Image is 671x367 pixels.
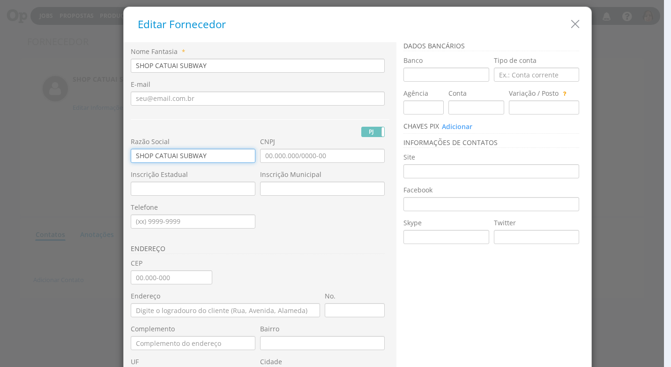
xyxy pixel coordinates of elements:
[509,89,559,98] label: Variação / Posto
[131,324,175,334] label: Complemento
[131,291,160,301] label: Endereço
[138,19,584,31] h5: Editar Fornecedor
[403,153,415,162] label: Site
[403,56,423,65] label: Banco
[325,291,335,301] label: No.
[448,89,467,98] label: Conta
[260,357,282,367] label: Cidade
[560,89,566,98] span: Utilize este campo para informar dados adicionais ou específicos para esta conta. Ex: 013 - Poupança
[403,139,580,148] h3: Informações de Contatos
[260,324,279,334] label: Bairro
[131,303,320,317] input: Digite o logradouro do cliente (Rua, Avenida, Alameda)
[131,203,158,212] label: Telefone
[403,218,422,228] label: Skype
[403,89,428,98] label: Agência
[260,137,275,146] label: CNPJ
[494,218,516,228] label: Twitter
[131,80,150,89] label: E-mail
[403,185,432,195] label: Facebook
[131,357,139,367] label: UF
[131,170,188,179] label: Inscrição Estadual
[131,259,142,268] label: CEP
[494,56,537,65] label: Tipo de conta
[131,270,212,284] input: 00.000-000
[131,214,255,229] input: (xx) 9999-9999
[260,170,321,179] label: Inscrição Municipal
[362,127,384,137] label: PJ
[131,336,255,350] input: Complemento do endereço
[131,47,178,56] label: Nome Fantasia
[441,122,473,132] button: Adicionar
[403,122,580,134] h3: Chaves PIX
[179,47,185,56] span: Campo obrigatório
[131,245,385,254] h3: ENDEREÇO
[260,149,385,163] input: 00.000.000/0000-00
[494,68,580,82] input: Ex.: Conta corrente
[131,92,385,106] input: seu@email.com.br
[403,42,580,51] h3: Dados bancários
[131,137,170,146] label: Razão Social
